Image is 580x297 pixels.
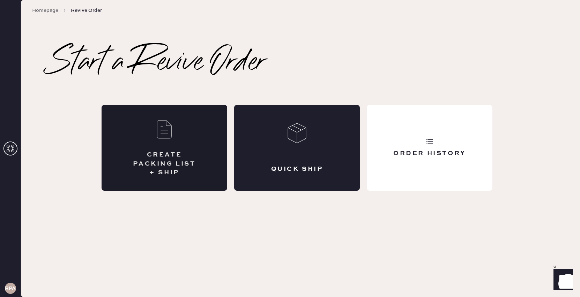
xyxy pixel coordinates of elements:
[49,49,266,77] h2: Start a Revive Order
[5,286,16,291] h3: RPA
[32,7,58,14] a: Homepage
[129,151,199,177] div: CREATE PACKING LIST + SHIP
[271,165,323,174] div: QUICK SHIP
[547,266,577,296] iframe: Front Chat
[393,149,466,158] div: Order History
[71,7,102,14] span: Revive Order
